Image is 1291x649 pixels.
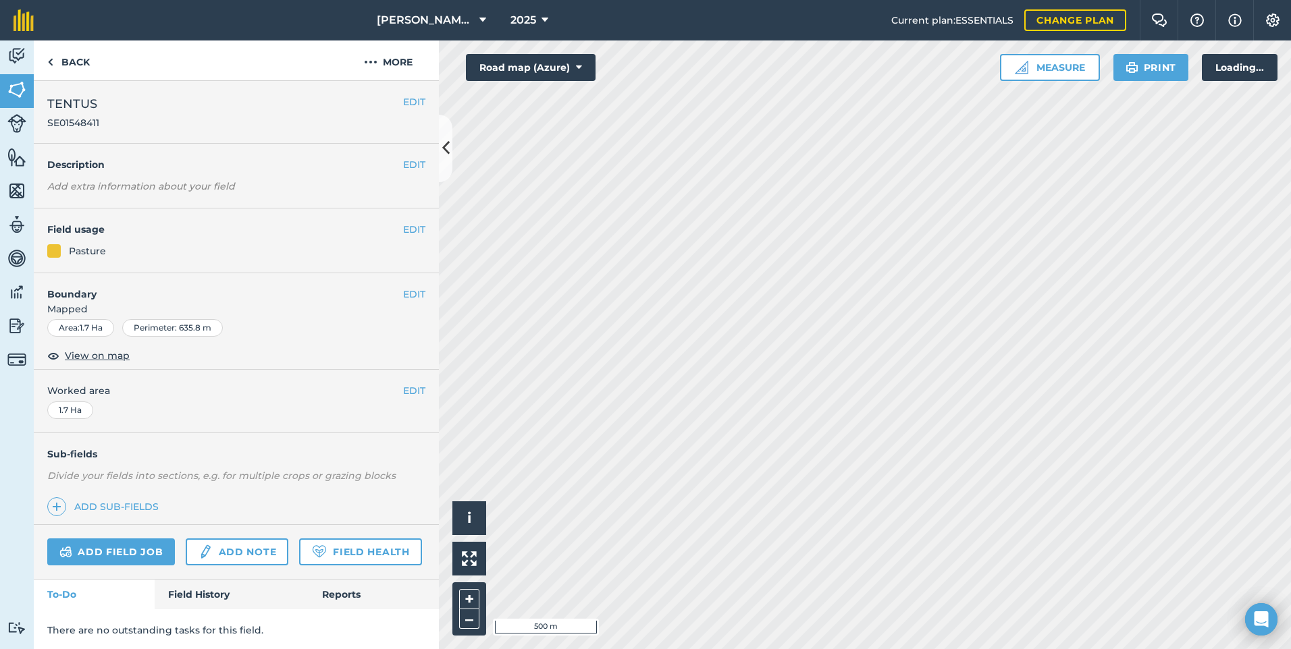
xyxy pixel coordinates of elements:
[47,470,396,482] em: Divide your fields into sections, e.g. for multiple crops or grazing blocks
[7,80,26,100] img: svg+xml;base64,PHN2ZyB4bWxucz0iaHR0cDovL3d3dy53My5vcmcvMjAwMC9zdmciIHdpZHRoPSI1NiIgaGVpZ2h0PSI2MC...
[7,316,26,336] img: svg+xml;base64,PD94bWwgdmVyc2lvbj0iMS4wIiBlbmNvZGluZz0idXRmLTgiPz4KPCEtLSBHZW5lcmF0b3I6IEFkb2JlIE...
[1126,59,1138,76] img: svg+xml;base64,PHN2ZyB4bWxucz0iaHR0cDovL3d3dy53My5vcmcvMjAwMC9zdmciIHdpZHRoPSIxOSIgaGVpZ2h0PSIyNC...
[459,609,479,629] button: –
[7,46,26,66] img: svg+xml;base64,PD94bWwgdmVyc2lvbj0iMS4wIiBlbmNvZGluZz0idXRmLTgiPz4KPCEtLSBHZW5lcmF0b3I6IEFkb2JlIE...
[34,273,403,302] h4: Boundary
[403,157,425,172] button: EDIT
[1189,13,1205,27] img: A question mark icon
[403,94,425,109] button: EDIT
[403,383,425,398] button: EDIT
[338,40,439,80] button: More
[47,157,425,172] h4: Description
[155,580,308,609] a: Field History
[7,181,26,201] img: svg+xml;base64,PHN2ZyB4bWxucz0iaHR0cDovL3d3dy53My5vcmcvMjAwMC9zdmciIHdpZHRoPSI1NiIgaGVpZ2h0PSI2MC...
[299,538,421,565] a: Field Health
[34,580,155,609] a: To-Do
[891,13,1013,28] span: Current plan : ESSENTIALS
[14,9,34,31] img: fieldmargin Logo
[466,54,596,81] button: Road map (Azure)
[403,222,425,237] button: EDIT
[403,287,425,302] button: EDIT
[7,215,26,235] img: svg+xml;base64,PD94bWwgdmVyc2lvbj0iMS4wIiBlbmNvZGluZz0idXRmLTgiPz4KPCEtLSBHZW5lcmF0b3I6IEFkb2JlIE...
[122,319,223,337] div: Perimeter : 635.8 m
[34,40,103,80] a: Back
[47,401,93,419] div: 1.7 Ha
[47,222,403,237] h4: Field usage
[467,509,471,526] span: i
[47,319,114,337] div: Area : 1.7 Ha
[47,383,425,398] span: Worked area
[1265,13,1281,27] img: A cog icon
[1202,54,1277,81] div: Loading...
[364,54,377,70] img: svg+xml;base64,PHN2ZyB4bWxucz0iaHR0cDovL3d3dy53My5vcmcvMjAwMC9zdmciIHdpZHRoPSIyMCIgaGVpZ2h0PSIyNC...
[1015,61,1028,74] img: Ruler icon
[47,497,164,516] a: Add sub-fields
[198,544,213,560] img: svg+xml;base64,PD94bWwgdmVyc2lvbj0iMS4wIiBlbmNvZGluZz0idXRmLTgiPz4KPCEtLSBHZW5lcmF0b3I6IEFkb2JlIE...
[309,580,439,609] a: Reports
[59,544,72,560] img: svg+xml;base64,PD94bWwgdmVyc2lvbj0iMS4wIiBlbmNvZGluZz0idXRmLTgiPz4KPCEtLSBHZW5lcmF0b3I6IEFkb2JlIE...
[47,94,99,113] span: TENTUS
[47,180,235,192] em: Add extra information about your field
[34,447,439,461] h4: Sub-fields
[65,348,130,363] span: View on map
[47,54,53,70] img: svg+xml;base64,PHN2ZyB4bWxucz0iaHR0cDovL3d3dy53My5vcmcvMjAwMC9zdmciIHdpZHRoPSI5IiBoZWlnaHQ9IjI0Ii...
[1000,54,1100,81] button: Measure
[510,12,536,28] span: 2025
[7,350,26,369] img: svg+xml;base64,PD94bWwgdmVyc2lvbj0iMS4wIiBlbmNvZGluZz0idXRmLTgiPz4KPCEtLSBHZW5lcmF0b3I6IEFkb2JlIE...
[47,623,425,638] p: There are no outstanding tasks for this field.
[34,302,439,316] span: Mapped
[52,499,61,515] img: svg+xml;base64,PHN2ZyB4bWxucz0iaHR0cDovL3d3dy53My5vcmcvMjAwMC9zdmciIHdpZHRoPSIxNCIgaGVpZ2h0PSIyNC...
[377,12,474,28] span: [PERSON_NAME][GEOGRAPHIC_DATA]
[47,347,59,364] img: svg+xml;base64,PHN2ZyB4bWxucz0iaHR0cDovL3d3dy53My5vcmcvMjAwMC9zdmciIHdpZHRoPSIxOCIgaGVpZ2h0PSIyNC...
[47,116,99,130] span: SE01548411
[186,538,288,565] a: Add note
[69,244,106,258] div: Pasture
[7,147,26,167] img: svg+xml;base64,PHN2ZyB4bWxucz0iaHR0cDovL3d3dy53My5vcmcvMjAwMC9zdmciIHdpZHRoPSI1NiIgaGVpZ2h0PSI2MC...
[47,538,175,565] a: Add field job
[7,114,26,133] img: svg+xml;base64,PD94bWwgdmVyc2lvbj0iMS4wIiBlbmNvZGluZz0idXRmLTgiPz4KPCEtLSBHZW5lcmF0b3I6IEFkb2JlIE...
[7,621,26,634] img: svg+xml;base64,PD94bWwgdmVyc2lvbj0iMS4wIiBlbmNvZGluZz0idXRmLTgiPz4KPCEtLSBHZW5lcmF0b3I6IEFkb2JlIE...
[459,589,479,609] button: +
[1228,12,1242,28] img: svg+xml;base64,PHN2ZyB4bWxucz0iaHR0cDovL3d3dy53My5vcmcvMjAwMC9zdmciIHdpZHRoPSIxNyIgaGVpZ2h0PSIxNy...
[1151,13,1167,27] img: Two speech bubbles overlapping with the left bubble in the forefront
[7,282,26,302] img: svg+xml;base64,PD94bWwgdmVyc2lvbj0iMS4wIiBlbmNvZGluZz0idXRmLTgiPz4KPCEtLSBHZW5lcmF0b3I6IEFkb2JlIE...
[7,248,26,269] img: svg+xml;base64,PD94bWwgdmVyc2lvbj0iMS4wIiBlbmNvZGluZz0idXRmLTgiPz4KPCEtLSBHZW5lcmF0b3I6IEFkb2JlIE...
[1113,54,1189,81] button: Print
[47,347,130,364] button: View on map
[462,551,477,566] img: Four arrows, one pointing top left, one top right, one bottom right and the last bottom left
[1245,603,1277,636] div: Open Intercom Messenger
[452,501,486,535] button: i
[1024,9,1126,31] a: Change plan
